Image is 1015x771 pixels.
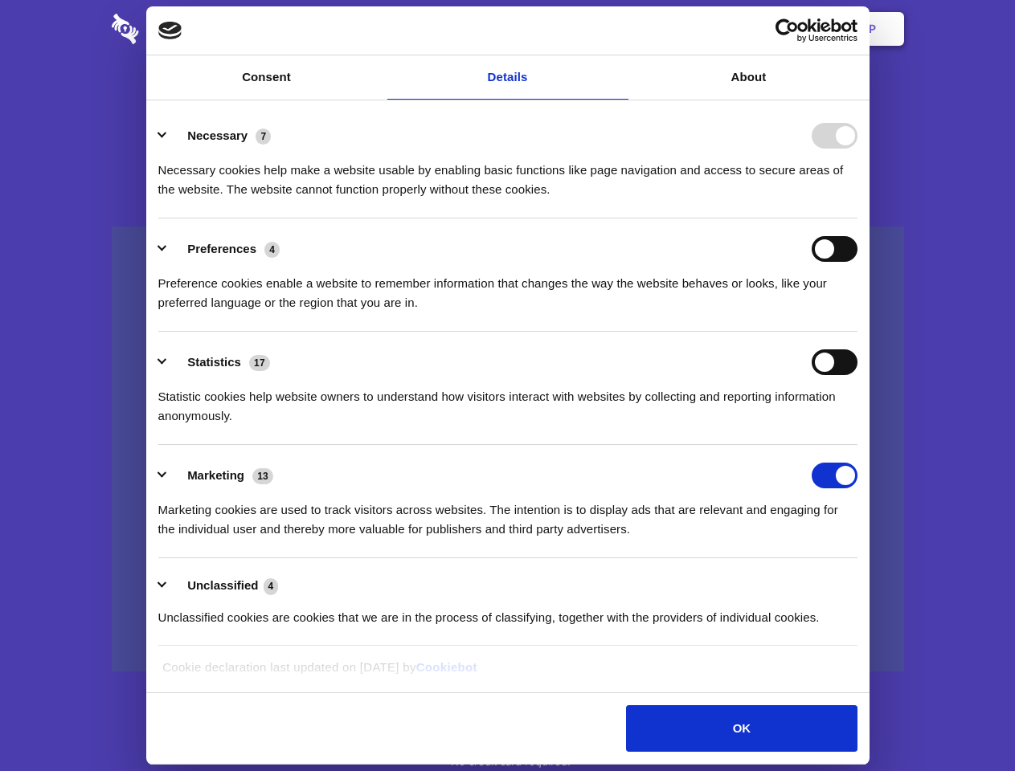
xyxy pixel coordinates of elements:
label: Marketing [187,468,244,482]
iframe: Drift Widget Chat Controller [935,691,996,752]
div: Preference cookies enable a website to remember information that changes the way the website beha... [158,262,857,312]
div: Statistic cookies help website owners to understand how visitors interact with websites by collec... [158,375,857,426]
label: Statistics [187,355,241,369]
a: About [628,55,870,100]
button: OK [626,705,857,752]
img: logo-wordmark-white-trans-d4663122ce5f474addd5e946df7df03e33cb6a1c49d2221995e7729f52c070b2.svg [112,14,249,44]
a: Usercentrics Cookiebot - opens in a new window [717,18,857,43]
button: Unclassified (4) [158,576,289,596]
button: Marketing (13) [158,463,284,488]
img: logo [158,22,182,39]
a: Login [729,4,799,54]
button: Necessary (7) [158,123,281,149]
div: Marketing cookies are used to track visitors across websites. The intention is to display ads tha... [158,488,857,539]
span: 13 [252,468,273,484]
button: Statistics (17) [158,349,280,375]
div: Unclassified cookies are cookies that we are in the process of classifying, together with the pro... [158,596,857,627]
a: Cookiebot [416,660,477,674]
span: 17 [249,355,270,371]
a: Pricing [472,4,542,54]
a: Consent [146,55,387,100]
h1: Eliminate Slack Data Loss. [112,72,904,130]
span: 4 [264,242,280,258]
label: Preferences [187,242,256,255]
label: Necessary [187,128,248,142]
a: Contact [652,4,726,54]
h4: Auto-redaction of sensitive data, encrypted data sharing and self-destructing private chats. Shar... [112,146,904,199]
a: Wistia video thumbnail [112,226,904,672]
a: Details [387,55,628,100]
div: Cookie declaration last updated on [DATE] by [150,658,865,689]
span: 4 [264,578,279,594]
div: Necessary cookies help make a website usable by enabling basic functions like page navigation and... [158,149,857,199]
button: Preferences (4) [158,236,290,262]
span: 7 [256,128,271,145]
